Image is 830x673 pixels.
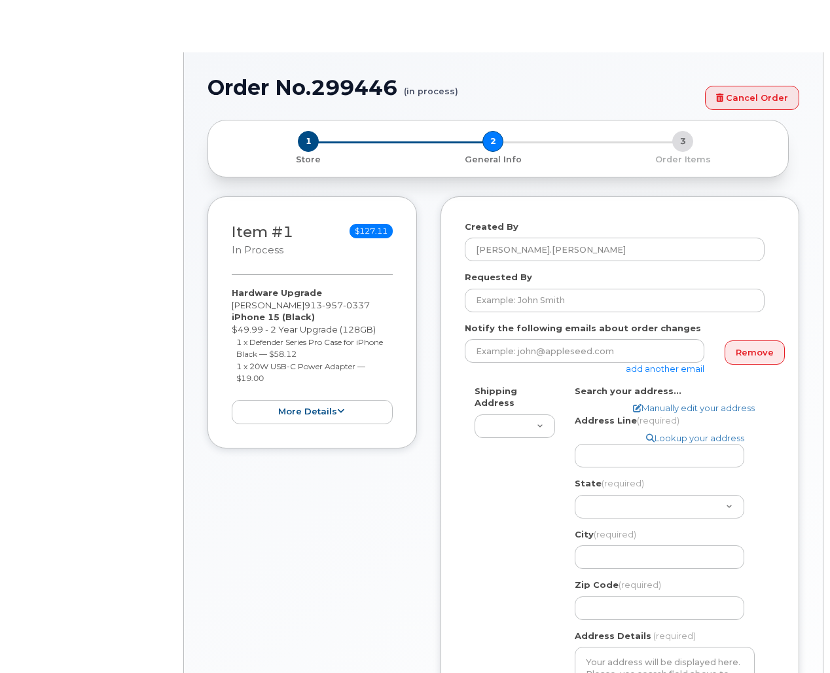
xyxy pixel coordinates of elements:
span: 1 [298,131,319,152]
small: 1 x 20W USB-C Power Adapter — $19.00 [236,361,365,384]
label: Zip Code [575,579,661,591]
a: 1 Store [219,152,398,166]
a: Manually edit your address [633,402,755,414]
label: Address Details [575,630,651,642]
label: Created By [465,221,518,233]
label: City [575,528,636,541]
label: Address Line [575,414,679,427]
label: Requested By [465,271,532,283]
span: 913 [304,300,370,310]
span: (required) [619,579,661,590]
a: Lookup your address [646,432,744,445]
a: add another email [626,363,704,374]
div: [PERSON_NAME] $49.99 - 2 Year Upgrade (128GB) [232,287,393,424]
label: State [575,477,644,490]
span: 0337 [343,300,370,310]
label: Notify the following emails about order changes [465,322,701,335]
input: Example: John Smith [465,289,765,312]
a: Cancel Order [705,86,799,110]
span: $127.11 [350,224,393,238]
small: in process [232,244,283,256]
label: Search your address... [575,385,681,397]
small: (in process) [404,76,458,96]
p: Store [224,154,393,166]
label: Shipping Address [475,385,555,409]
strong: iPhone 15 (Black) [232,312,315,322]
span: 957 [322,300,343,310]
a: Remove [725,340,785,365]
button: more details [232,400,393,424]
input: Example: john@appleseed.com [465,339,704,363]
small: 1 x Defender Series Pro Case for iPhone Black — $58.12 [236,337,383,359]
span: (required) [653,630,696,641]
span: (required) [602,478,644,488]
h3: Item #1 [232,224,293,257]
span: (required) [637,415,679,426]
span: (required) [594,529,636,539]
h1: Order No.299446 [207,76,698,99]
strong: Hardware Upgrade [232,287,322,298]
